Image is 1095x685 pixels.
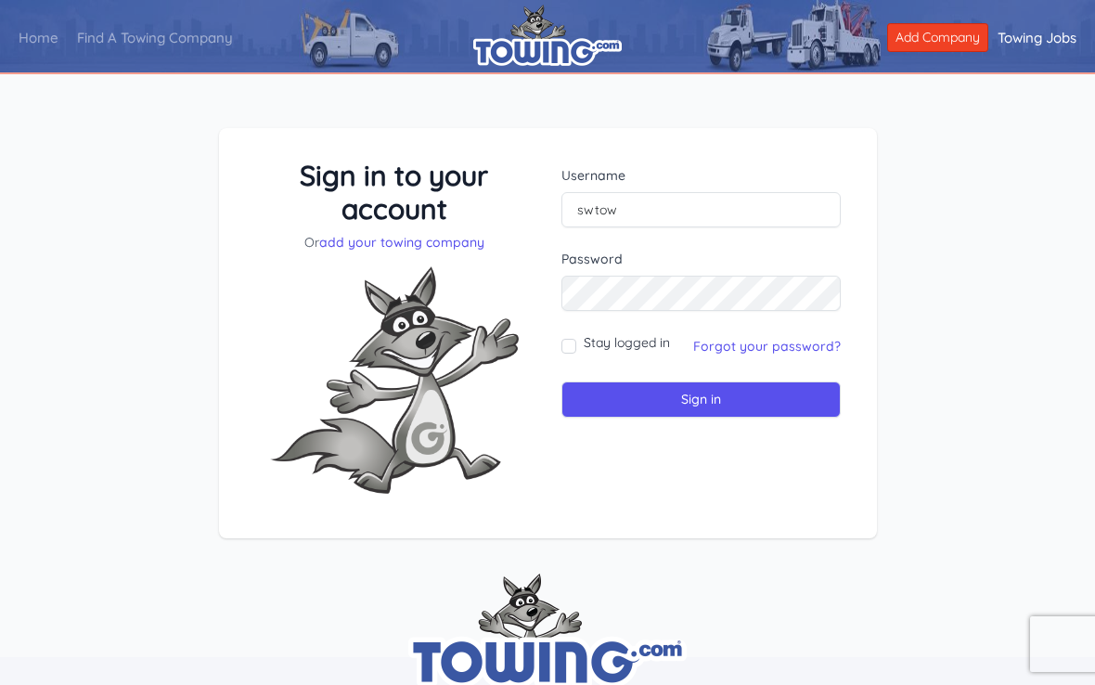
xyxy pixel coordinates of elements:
[255,159,535,226] h3: Sign in to your account
[988,14,1086,63] a: Towing Jobs
[319,234,484,251] a: add your towing company
[887,23,988,52] a: Add Company
[255,252,534,509] img: Fox-Excited.png
[561,250,841,268] label: Password
[255,233,535,252] p: Or
[561,166,841,185] label: Username
[9,14,68,63] a: Home
[561,381,841,418] input: Sign in
[473,5,622,66] img: logo.png
[693,338,841,355] a: Forgot your password?
[68,14,242,63] a: Find A Towing Company
[584,333,670,352] label: Stay logged in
